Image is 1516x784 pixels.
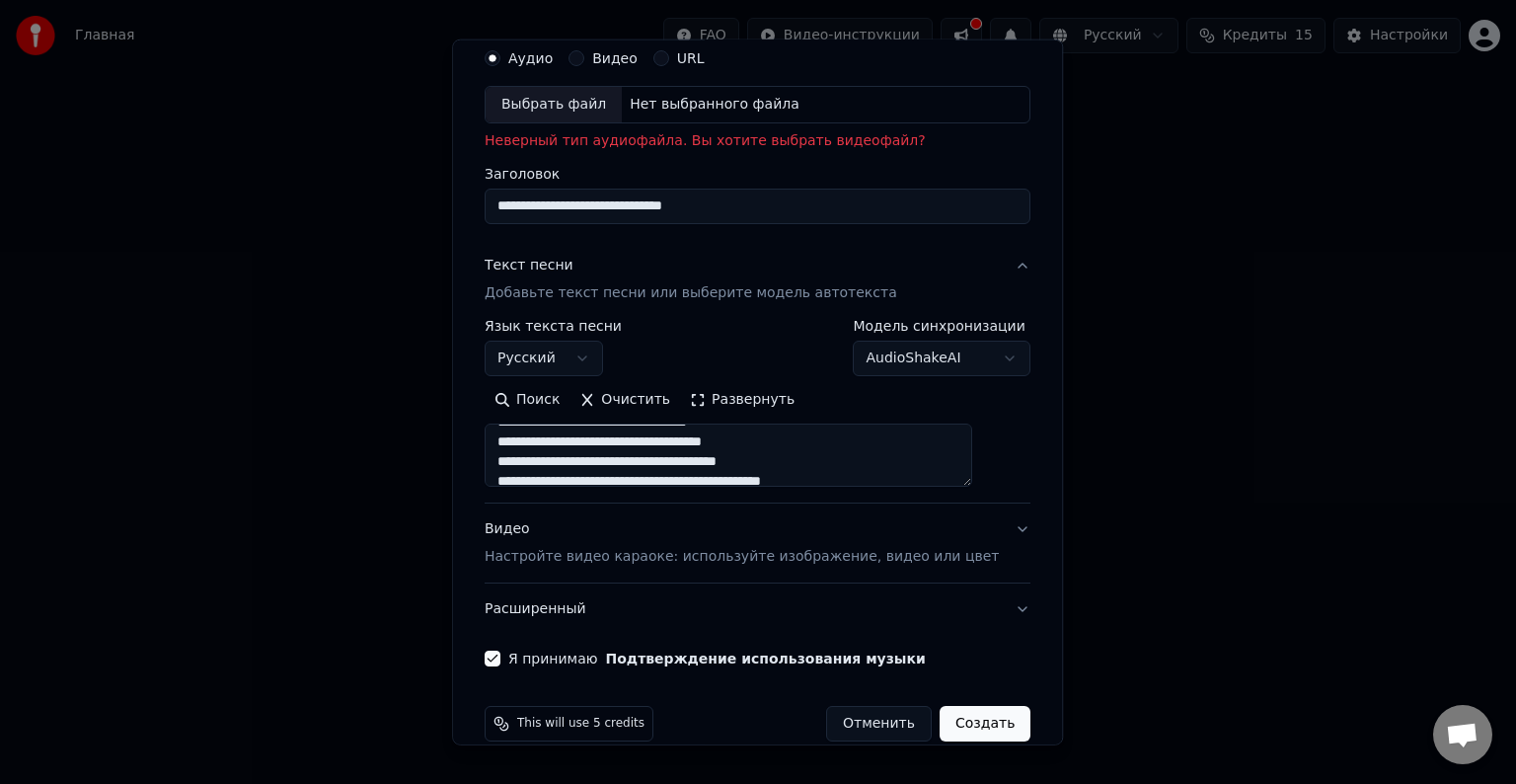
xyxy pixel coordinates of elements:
[508,652,926,666] label: Я принимаю
[570,384,681,416] button: Очистить
[485,256,573,275] div: Текст песни
[677,51,705,65] label: URL
[485,384,569,416] button: Поиск
[485,240,1030,319] button: Текст песниДобавьте текст песни или выберите модель автотекста
[485,131,1030,151] p: Неверный тип аудиофайла. Вы хотите выбрать видеофайл?
[622,95,807,115] div: Нет выбранного файла
[485,519,999,567] div: Видео
[826,706,932,742] button: Отменить
[485,319,622,333] label: Язык текста песни
[940,706,1030,742] button: Создать
[680,384,804,416] button: Развернуть
[486,87,622,122] div: Выбрать файл
[485,319,1030,503] div: Текст песниДобавьте текст песни или выберите модель автотекста
[485,504,1030,583] button: ВидеоНастройте видео караоке: используйте изображение, видео или цвет
[485,167,1030,181] label: Заголовок
[485,547,999,567] p: Настройте видео караоке: используйте изображение, видео или цвет
[485,584,1030,635] button: Расширенный
[854,319,1031,333] label: Модель синхронизации
[606,652,926,666] button: Я принимаю
[485,283,897,303] p: Добавьте текст песни или выберите модель автотекста
[508,51,553,65] label: Аудио
[517,716,644,732] span: This will use 5 credits
[592,51,638,65] label: Видео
